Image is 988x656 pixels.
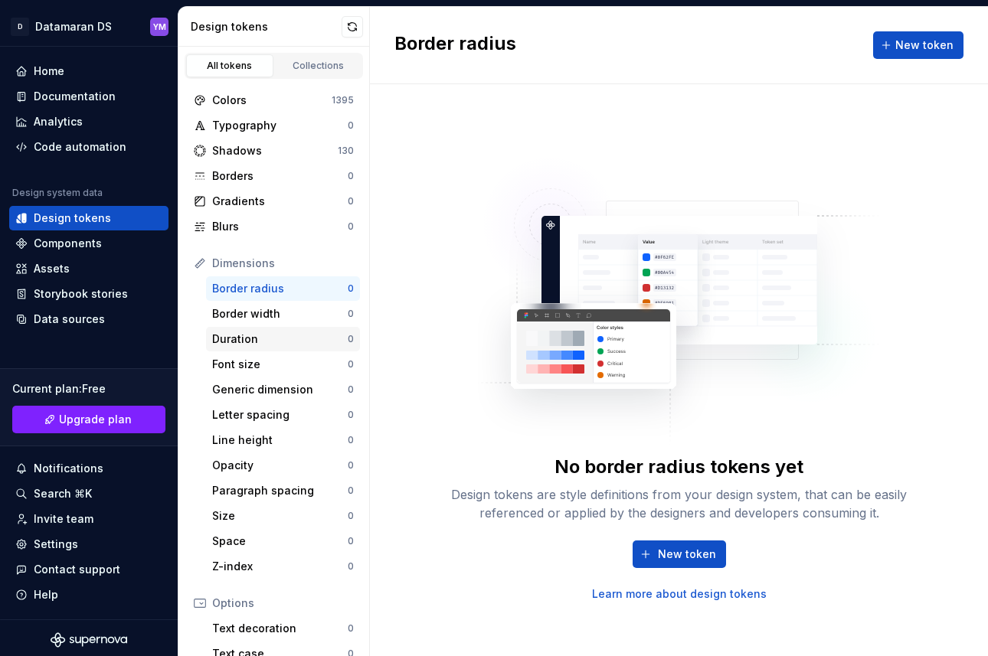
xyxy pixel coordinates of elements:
a: Shadows130 [188,139,360,163]
a: Text decoration0 [206,616,360,641]
a: Blurs0 [188,214,360,239]
div: Design tokens are style definitions from your design system, that can be easily referenced or app... [434,485,924,522]
div: No border radius tokens yet [555,455,803,479]
div: Letter spacing [212,407,348,423]
div: Contact support [34,562,120,577]
div: Analytics [34,114,83,129]
a: Border width0 [206,302,360,326]
a: Line height0 [206,428,360,452]
div: Shadows [212,143,338,158]
svg: Supernova Logo [51,632,127,648]
div: Notifications [34,461,103,476]
div: 0 [348,282,354,295]
a: Generic dimension0 [206,377,360,402]
button: Help [9,583,168,607]
div: 0 [348,308,354,320]
a: Code automation [9,135,168,159]
div: Help [34,587,58,602]
a: Gradients0 [188,189,360,214]
a: Borders0 [188,164,360,188]
a: Upgrade plan [12,406,165,433]
div: Storybook stories [34,286,128,302]
div: 0 [348,195,354,207]
a: Invite team [9,507,168,531]
a: Home [9,59,168,83]
div: 0 [348,535,354,547]
div: Components [34,236,102,251]
span: New token [895,38,954,53]
div: Size [212,508,348,524]
div: Documentation [34,89,116,104]
div: 0 [348,622,354,635]
a: Z-index0 [206,554,360,579]
a: Size0 [206,504,360,528]
a: Typography0 [188,113,360,138]
div: Search ⌘K [34,486,92,501]
div: Design system data [12,187,103,199]
div: Options [212,596,354,611]
div: Line height [212,432,348,448]
div: Collections [280,60,357,72]
div: Opacity [212,458,348,473]
a: Assets [9,256,168,281]
a: Data sources [9,307,168,331]
div: Home [34,64,64,79]
div: Font size [212,357,348,372]
div: 1395 [332,94,354,106]
div: Z-index [212,559,348,574]
div: 0 [348,170,354,182]
div: Design tokens [191,19,342,34]
div: Design tokens [34,211,111,226]
a: Opacity0 [206,453,360,478]
div: Space [212,534,348,549]
div: 0 [348,119,354,132]
a: Settings [9,532,168,556]
div: 0 [348,358,354,370]
div: Borders [212,168,348,184]
div: Invite team [34,511,93,527]
a: Font size0 [206,352,360,377]
h2: Border radius [394,31,516,59]
div: Code automation [34,139,126,155]
div: All tokens [191,60,268,72]
span: New token [658,547,716,562]
div: Datamaran DS [35,19,112,34]
div: Settings [34,537,78,552]
a: Letter spacing0 [206,403,360,427]
div: Generic dimension [212,382,348,397]
a: Border radius0 [206,276,360,301]
div: 0 [348,560,354,573]
button: DDatamaran DSYM [3,10,175,43]
div: 0 [348,220,354,233]
div: Dimensions [212,256,354,271]
div: Assets [34,261,70,276]
div: D [11,18,29,36]
button: New token [633,540,726,568]
a: Space0 [206,529,360,553]
div: 0 [348,383,354,396]
div: Typography [212,118,348,133]
div: Data sources [34,312,105,327]
div: Colors [212,93,332,108]
a: Design tokens [9,206,168,230]
a: Colors1395 [188,88,360,113]
div: Current plan : Free [12,381,165,397]
div: Border width [212,306,348,321]
a: Duration0 [206,327,360,351]
a: Components [9,231,168,256]
div: 0 [348,510,354,522]
a: Documentation [9,84,168,109]
a: Paragraph spacing0 [206,478,360,503]
div: 0 [348,409,354,421]
a: Learn more about design tokens [592,586,767,602]
div: Text decoration [212,621,348,636]
div: 0 [348,333,354,345]
a: Analytics [9,109,168,134]
button: Search ⌘K [9,481,168,506]
div: 0 [348,459,354,472]
div: Gradients [212,194,348,209]
div: 0 [348,485,354,497]
button: Notifications [9,456,168,481]
div: 0 [348,434,354,446]
div: Blurs [212,219,348,234]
